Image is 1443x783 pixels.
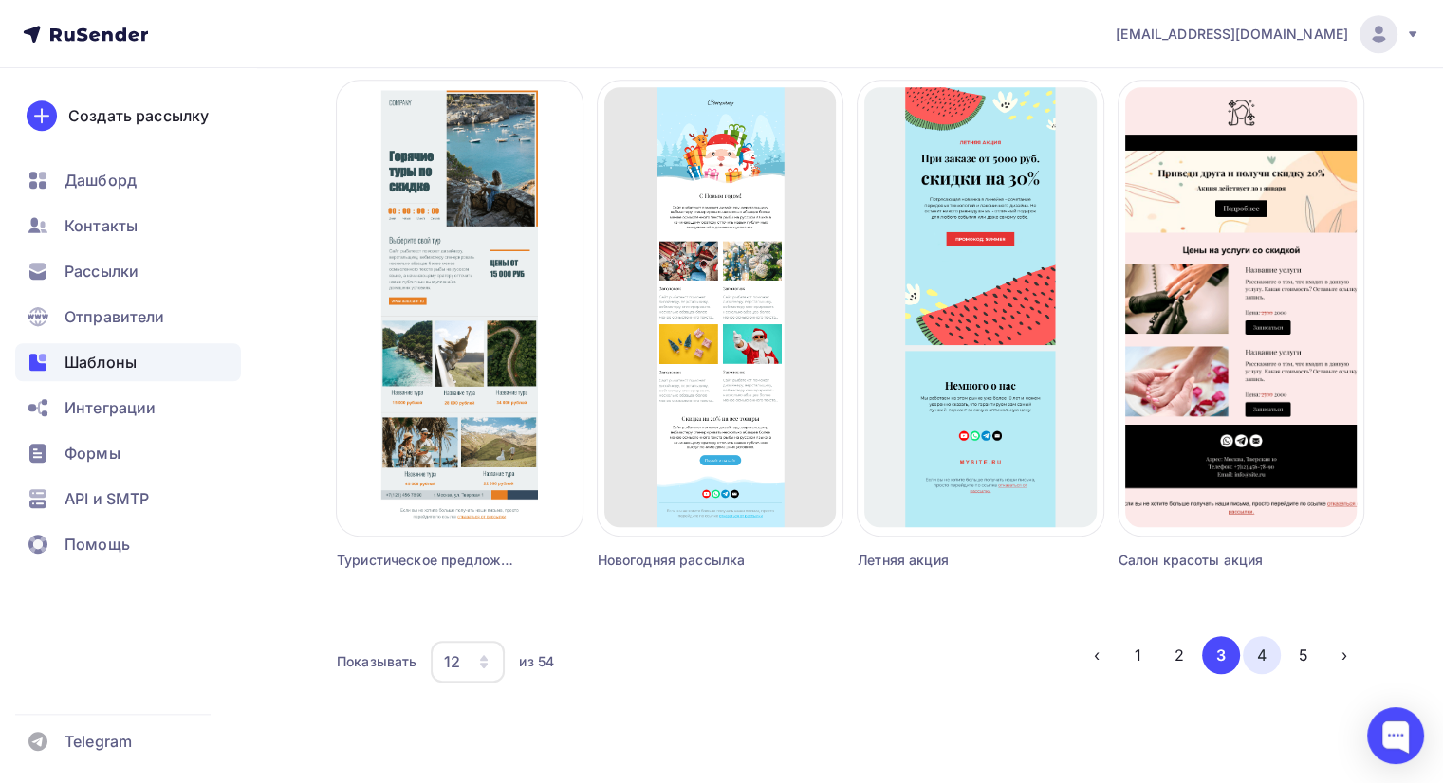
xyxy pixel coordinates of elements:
button: Go to next page [1325,636,1363,674]
button: Go to page 3 [1202,636,1240,674]
div: Новогодняя рассылка [598,551,782,570]
span: Интеграции [65,396,156,419]
span: [EMAIL_ADDRESS][DOMAIN_NAME] [1116,25,1348,44]
span: Отправители [65,305,165,328]
button: Go to page 2 [1160,636,1198,674]
span: API и SMTP [65,487,149,510]
button: Go to page 4 [1243,636,1281,674]
div: Салон красоты акция [1119,551,1303,570]
div: Туристическое предложение [337,551,521,570]
div: Летняя акция [858,551,1042,570]
a: Шаблоны [15,343,241,381]
a: Рассылки [15,252,241,290]
button: 12 [430,640,506,683]
button: Go to previous page [1078,636,1116,674]
button: Go to page 5 [1285,636,1323,674]
a: Формы [15,434,241,472]
a: Отправители [15,298,241,336]
span: Telegram [65,730,132,753]
ul: Pagination [1078,636,1363,674]
div: 12 [444,650,460,673]
div: Создать рассылку [68,104,209,127]
span: Дашборд [65,169,137,191]
button: Go to page 1 [1119,636,1157,674]
a: [EMAIL_ADDRESS][DOMAIN_NAME] [1116,15,1420,53]
a: Дашборд [15,161,241,199]
span: Помощь [65,533,130,555]
div: из 54 [519,652,554,671]
div: Показывать [337,652,416,671]
span: Рассылки [65,260,139,282]
span: Шаблоны [65,351,137,373]
span: Формы [65,442,120,464]
span: Контакты [65,214,138,237]
a: Контакты [15,207,241,245]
